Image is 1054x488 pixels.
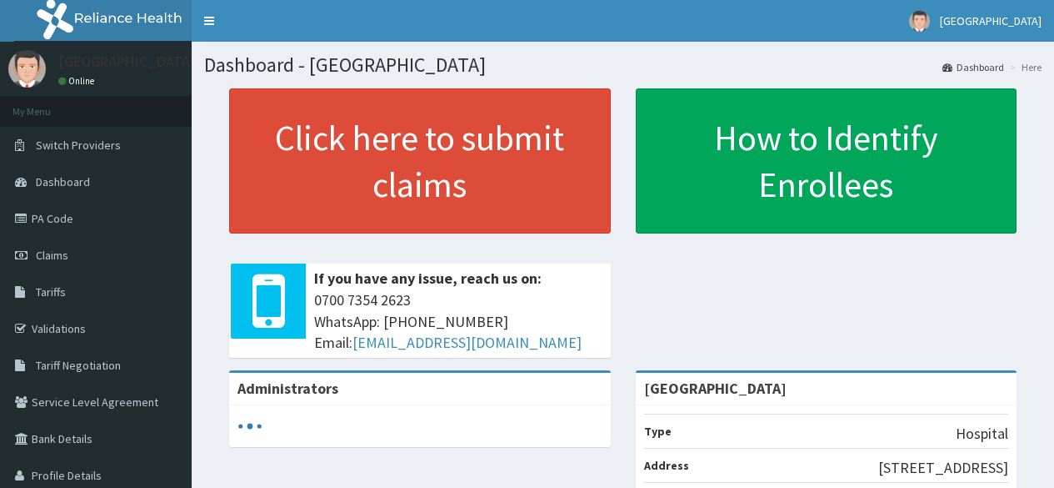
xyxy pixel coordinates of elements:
[1006,60,1042,74] li: Here
[36,174,90,189] span: Dashboard
[956,423,1008,445] p: Hospital
[8,50,46,88] img: User Image
[942,60,1004,74] a: Dashboard
[940,13,1042,28] span: [GEOGRAPHIC_DATA]
[237,414,262,439] svg: audio-loading
[314,289,602,354] span: 0700 7354 2623 WhatsApp: [PHONE_NUMBER] Email:
[644,458,689,473] b: Address
[644,424,672,439] b: Type
[644,379,787,398] strong: [GEOGRAPHIC_DATA]
[36,284,66,299] span: Tariffs
[36,138,121,153] span: Switch Providers
[58,75,98,87] a: Online
[204,54,1042,76] h1: Dashboard - [GEOGRAPHIC_DATA]
[636,88,1017,234] a: How to Identify Enrollees
[878,457,1008,479] p: [STREET_ADDRESS]
[909,11,930,32] img: User Image
[58,54,196,69] p: [GEOGRAPHIC_DATA]
[229,88,611,234] a: Click here to submit claims
[237,379,338,398] b: Administrators
[314,269,542,288] b: If you have any issue, reach us on:
[352,333,582,352] a: [EMAIL_ADDRESS][DOMAIN_NAME]
[36,358,121,373] span: Tariff Negotiation
[36,248,68,263] span: Claims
